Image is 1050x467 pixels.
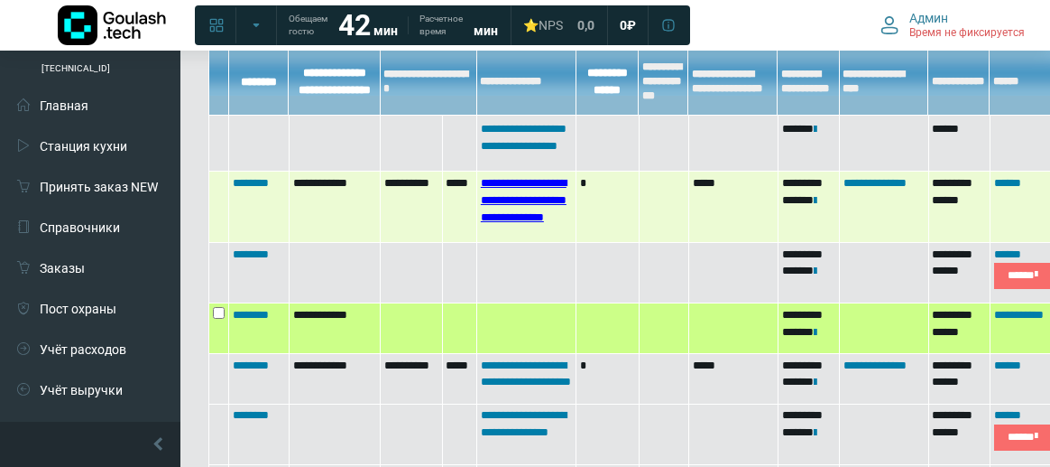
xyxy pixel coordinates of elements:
[289,13,327,38] span: Обещаем гостю
[278,9,509,42] a: Обещаем гостю 42 мин Расчетное время мин
[909,10,948,26] span: Админ
[58,5,166,45] img: Логотип компании Goulash.tech
[909,26,1025,41] span: Время не фиксируется
[523,17,563,33] div: ⭐
[870,6,1036,44] button: Админ Время не фиксируется
[338,8,371,42] strong: 42
[373,23,398,38] span: мин
[627,17,636,33] span: ₽
[609,9,647,42] a: 0 ₽
[539,18,563,33] span: NPS
[419,13,463,38] span: Расчетное время
[620,17,627,33] span: 0
[512,9,605,42] a: ⭐NPS 0,0
[577,17,594,33] span: 0,0
[474,23,498,38] span: мин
